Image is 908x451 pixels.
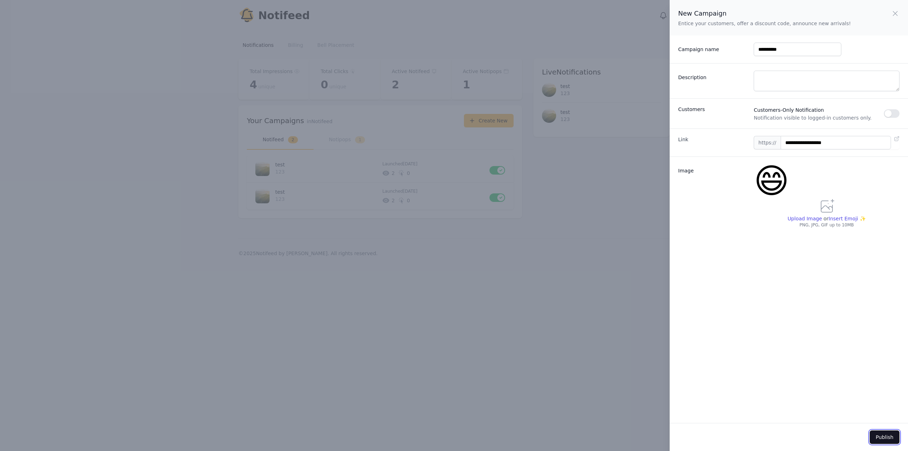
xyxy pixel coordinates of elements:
[754,114,884,121] span: Notification visible to logged-in customers only.
[678,71,748,81] label: Description
[754,161,789,201] span: 😄
[829,215,866,222] span: Insert Emoji ✨
[678,106,748,113] h3: Customers
[678,136,748,143] label: Link
[678,20,851,27] p: Entice your customers, offer a discount code, announce new arrivals!
[678,9,851,18] h2: New Campaign
[787,216,822,221] span: Upload Image
[754,106,884,114] span: Customers-Only Notification
[822,215,829,222] p: or
[754,136,780,149] span: https://
[870,430,899,444] button: Publish
[678,43,748,53] label: Campaign name
[678,164,748,174] label: Image
[754,222,899,228] p: PNG, JPG, GIF up to 10MB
